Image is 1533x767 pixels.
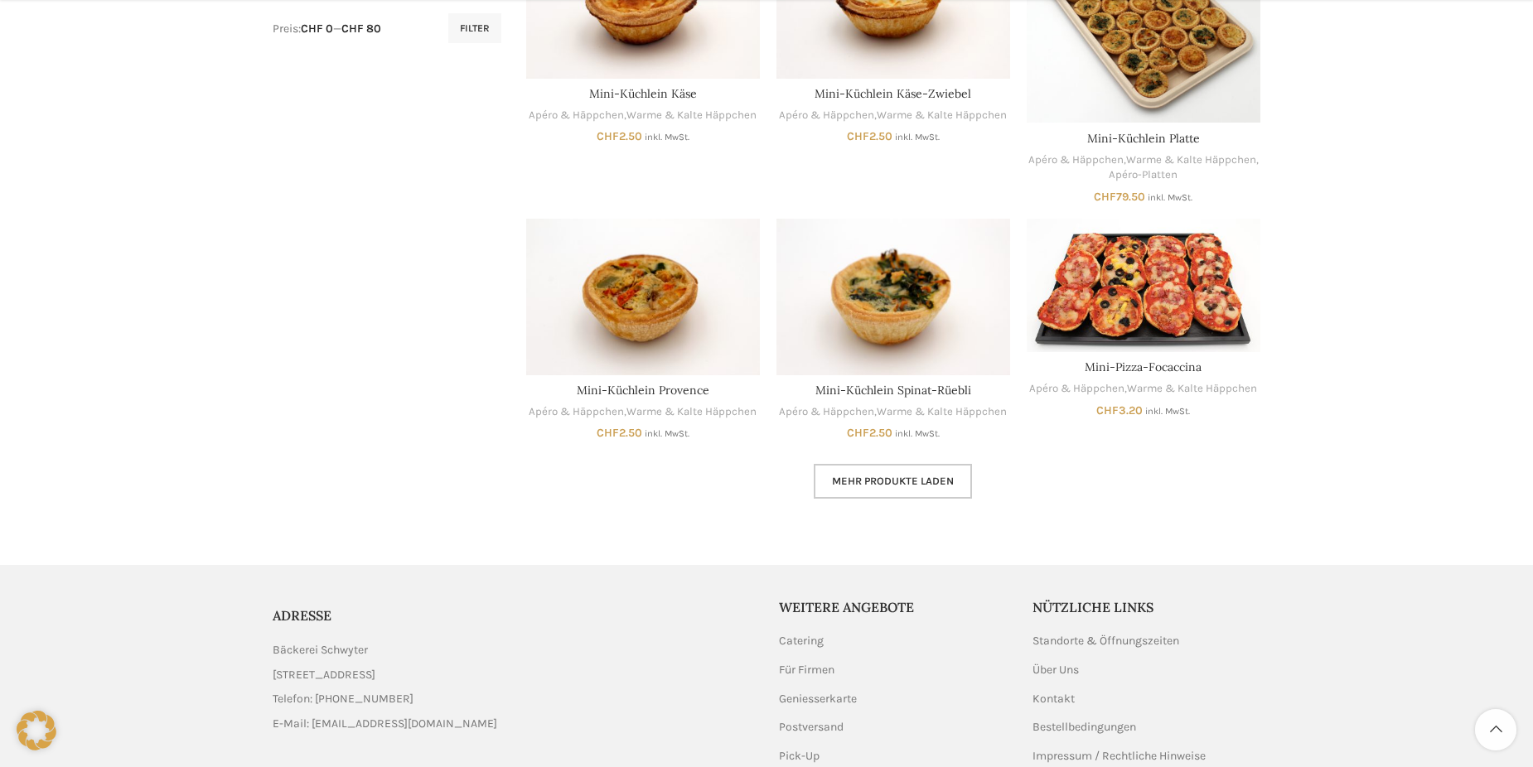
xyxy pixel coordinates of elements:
[597,426,619,440] span: CHF
[779,719,845,736] a: Postversand
[301,22,333,36] span: CHF 0
[776,108,1010,123] div: ,
[1096,403,1143,417] bdi: 3.20
[815,86,971,101] a: Mini-Küchlein Käse-Zwiebel
[877,404,1007,420] a: Warme & Kalte Häppchen
[626,404,757,420] a: Warme & Kalte Häppchen
[626,108,757,123] a: Warme & Kalte Häppchen
[529,404,624,420] a: Apéro & Häppchen
[779,633,825,649] a: Catering
[273,641,368,659] span: Bäckerei Schwyter
[577,383,709,398] a: Mini-Küchlein Provence
[779,748,821,765] a: Pick-Up
[895,132,940,142] small: inkl. MwSt.
[448,13,501,43] button: Filter
[273,690,754,708] a: List item link
[1127,381,1257,397] a: Warme & Kalte Häppchen
[1027,219,1260,352] a: Mini-Pizza-Focaccina
[589,86,697,101] a: Mini-Küchlein Käse
[847,426,892,440] bdi: 2.50
[341,22,381,36] span: CHF 80
[815,383,971,398] a: Mini-Küchlein Spinat-Rüebli
[779,662,836,678] a: Für Firmen
[847,129,892,143] bdi: 2.50
[1032,633,1181,649] a: Standorte & Öffnungszeiten
[273,607,331,624] span: ADRESSE
[1027,381,1260,397] div: ,
[847,129,869,143] span: CHF
[776,404,1010,420] div: ,
[1032,662,1081,678] a: Über Uns
[1032,598,1261,616] h5: Nützliche Links
[597,426,642,440] bdi: 2.50
[779,598,1008,616] h5: Weitere Angebote
[779,108,874,123] a: Apéro & Häppchen
[526,404,760,420] div: ,
[779,404,874,420] a: Apéro & Häppchen
[1032,748,1207,765] a: Impressum / Rechtliche Hinweise
[1126,152,1256,168] a: Warme & Kalte Häppchen
[1145,406,1190,417] small: inkl. MwSt.
[1032,719,1138,736] a: Bestellbedingungen
[273,21,381,37] div: Preis: —
[597,129,642,143] bdi: 2.50
[1094,190,1145,204] bdi: 79.50
[526,108,760,123] div: ,
[273,715,497,733] span: E-Mail: [EMAIL_ADDRESS][DOMAIN_NAME]
[1096,403,1119,417] span: CHF
[776,219,1010,374] a: Mini-Küchlein Spinat-Rüebli
[779,691,858,707] a: Geniesserkarte
[832,475,954,488] span: Mehr Produkte laden
[529,108,624,123] a: Apéro & Häppchen
[645,428,689,439] small: inkl. MwSt.
[645,132,689,142] small: inkl. MwSt.
[895,428,940,439] small: inkl. MwSt.
[877,108,1007,123] a: Warme & Kalte Häppchen
[597,129,619,143] span: CHF
[526,219,760,374] a: Mini-Küchlein Provence
[1032,691,1076,707] a: Kontakt
[1094,190,1116,204] span: CHF
[847,426,869,440] span: CHF
[1087,131,1200,146] a: Mini-Küchlein Platte
[814,464,972,499] a: Mehr Produkte laden
[273,666,375,684] span: [STREET_ADDRESS]
[1475,709,1516,750] a: Scroll to top button
[1027,152,1260,183] div: , ,
[1029,381,1124,397] a: Apéro & Häppchen
[1085,359,1202,374] a: Mini-Pizza-Focaccina
[1028,152,1124,168] a: Apéro & Häppchen
[1148,192,1192,203] small: inkl. MwSt.
[1109,167,1178,183] a: Apéro-Platten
